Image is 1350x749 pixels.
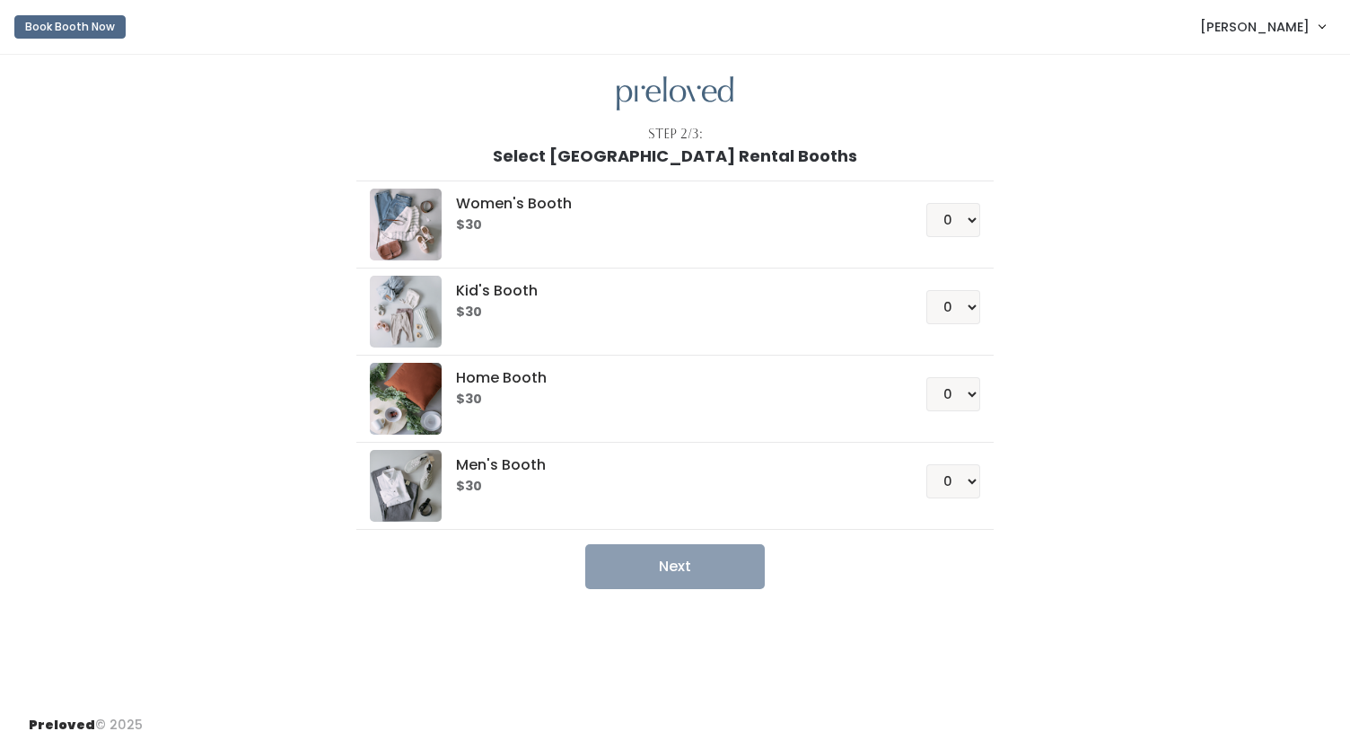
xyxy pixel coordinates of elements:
[456,370,882,386] h5: Home Booth
[14,7,126,47] a: Book Booth Now
[456,392,882,407] h6: $30
[456,457,882,473] h5: Men's Booth
[617,76,733,111] img: preloved logo
[1182,7,1343,46] a: [PERSON_NAME]
[456,283,882,299] h5: Kid's Booth
[370,450,442,522] img: preloved logo
[456,196,882,212] h5: Women's Booth
[456,305,882,320] h6: $30
[370,276,442,348] img: preloved logo
[456,480,882,494] h6: $30
[370,363,442,435] img: preloved logo
[14,15,126,39] button: Book Booth Now
[29,716,95,734] span: Preloved
[29,701,143,735] div: © 2025
[493,147,857,165] h1: Select [GEOGRAPHIC_DATA] Rental Booths
[456,218,882,233] h6: $30
[1200,17,1310,37] span: [PERSON_NAME]
[370,189,442,260] img: preloved logo
[585,544,765,589] button: Next
[648,125,703,144] div: Step 2/3:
